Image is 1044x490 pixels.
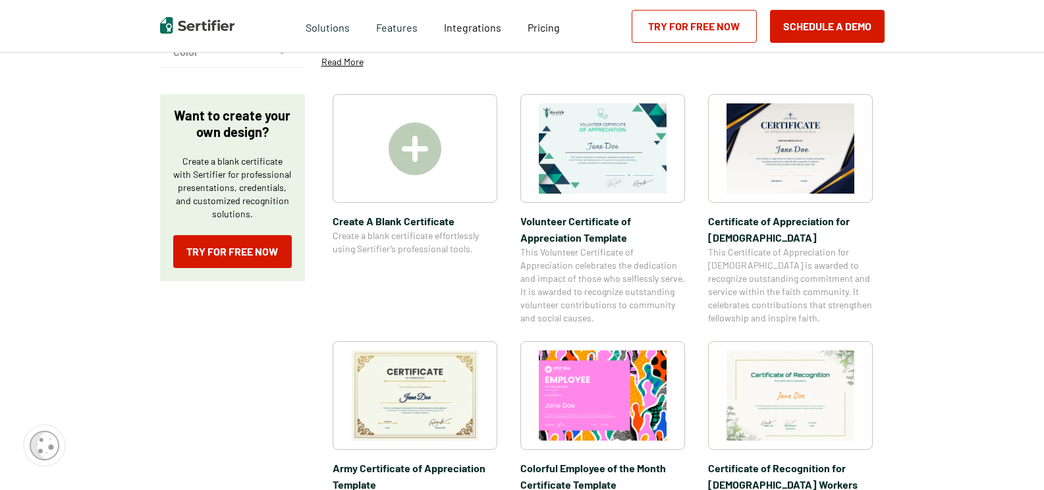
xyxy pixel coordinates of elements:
[173,155,292,221] p: Create a blank certificate with Sertifier for professional presentations, credentials, and custom...
[376,18,418,34] span: Features
[30,431,59,460] img: Cookie Popup Icon
[727,350,854,441] img: Certificate of Recognition for Church Workers Template
[520,213,685,246] span: Volunteer Certificate of Appreciation Template
[520,94,685,325] a: Volunteer Certificate of Appreciation TemplateVolunteer Certificate of Appreciation TemplateThis ...
[444,18,501,34] a: Integrations
[389,122,441,175] img: Create A Blank Certificate
[632,10,757,43] a: Try for Free Now
[173,107,292,140] p: Want to create your own design?
[708,213,873,246] span: Certificate of Appreciation for [DEMOGRAPHIC_DATA]​
[333,213,497,229] span: Create A Blank Certificate
[160,17,234,34] img: Sertifier | Digital Credentialing Platform
[539,350,667,441] img: Colorful Employee of the Month Certificate Template
[173,235,292,268] a: Try for Free Now
[978,427,1044,490] iframe: Chat Widget
[321,55,364,68] p: Read More
[444,21,501,34] span: Integrations
[351,350,479,441] img: Army Certificate of Appreciation​ Template
[727,103,854,194] img: Certificate of Appreciation for Church​
[528,18,560,34] a: Pricing
[539,103,667,194] img: Volunteer Certificate of Appreciation Template
[708,94,873,325] a: Certificate of Appreciation for Church​Certificate of Appreciation for [DEMOGRAPHIC_DATA]​This Ce...
[528,21,560,34] span: Pricing
[306,18,350,34] span: Solutions
[708,246,873,325] span: This Certificate of Appreciation for [DEMOGRAPHIC_DATA] is awarded to recognize outstanding commi...
[333,229,497,256] span: Create a blank certificate effortlessly using Sertifier’s professional tools.
[770,10,885,43] button: Schedule a Demo
[520,246,685,325] span: This Volunteer Certificate of Appreciation celebrates the dedication and impact of those who self...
